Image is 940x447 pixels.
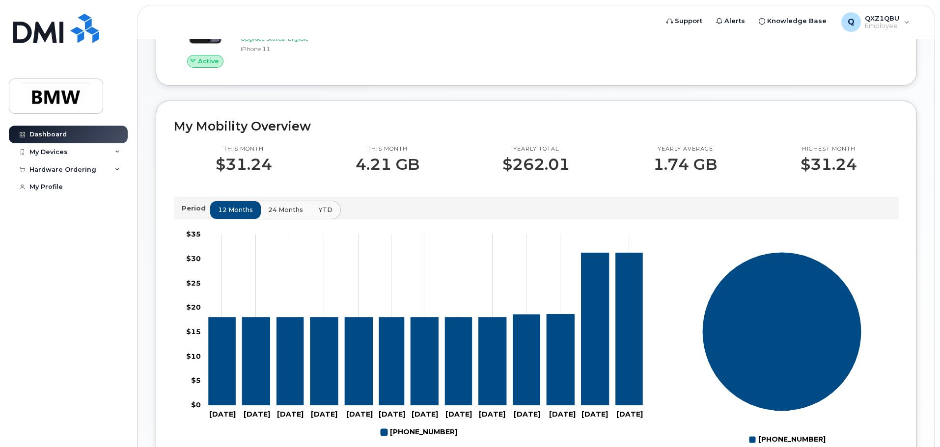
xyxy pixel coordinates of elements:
span: Q [848,16,855,28]
span: Alerts [724,16,745,26]
a: Alerts [709,11,752,31]
tspan: $10 [186,351,201,360]
span: YTD [318,205,332,214]
span: Upgrade Status: [241,35,286,42]
tspan: [DATE] [549,410,576,419]
g: Series [702,252,862,411]
p: 4.21 GB [356,156,419,173]
tspan: [DATE] [277,410,304,419]
tspan: [DATE] [209,410,236,419]
p: Highest month [801,145,857,153]
p: $31.24 [801,156,857,173]
tspan: [DATE] [616,410,643,419]
p: $31.24 [216,156,272,173]
span: 24 months [268,205,303,214]
iframe: Messenger Launcher [897,404,933,440]
tspan: [DATE] [346,410,373,419]
tspan: [DATE] [311,410,337,419]
tspan: $5 [191,376,201,385]
tspan: $35 [186,230,201,238]
tspan: [DATE] [412,410,438,419]
tspan: $15 [186,327,201,336]
p: Period [182,204,210,213]
tspan: [DATE] [244,410,270,419]
span: Knowledge Base [767,16,827,26]
h2: My Mobility Overview [174,119,899,133]
span: Active [198,56,219,66]
g: 864-905-2783 [209,253,642,405]
tspan: $25 [186,278,201,287]
p: Yearly total [502,145,570,153]
span: Eligible [288,35,308,42]
p: 1.74 GB [653,156,717,173]
g: 864-905-2783 [381,424,457,441]
div: iPhone 11 [241,45,342,53]
p: This month [356,145,419,153]
g: Chart [186,230,646,441]
p: Yearly average [653,145,717,153]
p: This month [216,145,272,153]
p: $262.01 [502,156,570,173]
tspan: [DATE] [379,410,405,419]
tspan: $20 [186,303,201,312]
tspan: [DATE] [514,410,540,419]
span: QXZ1QBU [865,14,899,22]
tspan: [DATE] [445,410,472,419]
div: QXZ1QBU [834,12,916,32]
span: Support [675,16,702,26]
a: Knowledge Base [752,11,833,31]
tspan: [DATE] [581,410,608,419]
span: Employee [865,22,899,30]
g: Legend [381,424,457,441]
tspan: $0 [191,400,201,409]
tspan: $30 [186,254,201,263]
a: Support [660,11,709,31]
tspan: [DATE] [479,410,505,419]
